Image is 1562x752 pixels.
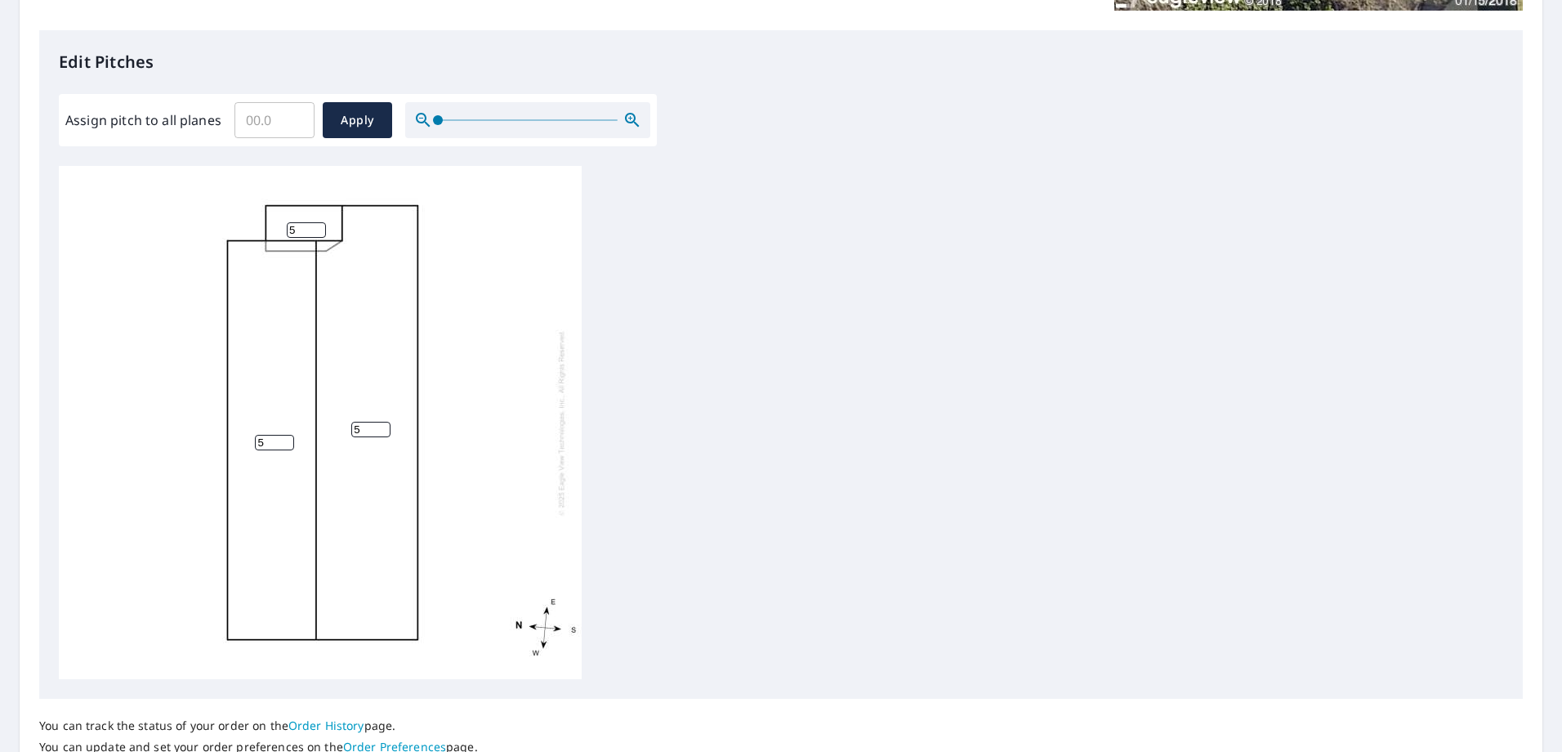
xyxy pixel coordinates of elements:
[234,97,315,143] input: 00.0
[65,110,221,130] label: Assign pitch to all planes
[323,102,392,138] button: Apply
[59,50,1503,74] p: Edit Pitches
[39,718,478,733] p: You can track the status of your order on the page.
[288,718,364,733] a: Order History
[336,110,379,131] span: Apply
